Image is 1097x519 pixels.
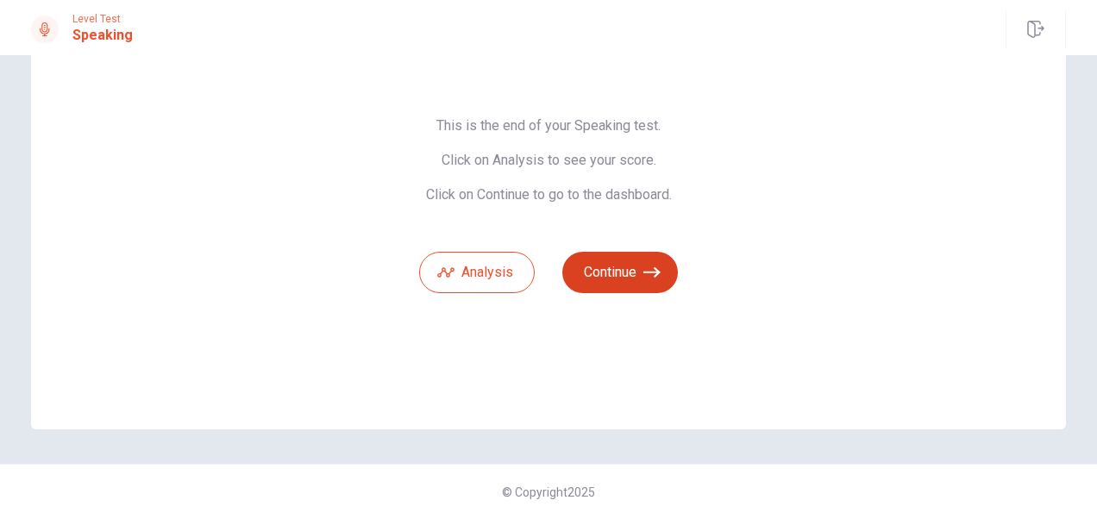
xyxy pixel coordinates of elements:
button: Analysis [419,252,535,293]
h1: Speaking [72,25,133,46]
span: This is the end of your Speaking test. Click on Analysis to see your score. Click on Continue to ... [419,117,678,203]
span: Level Test [72,13,133,25]
span: © Copyright 2025 [502,485,595,499]
button: Continue [562,252,678,293]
